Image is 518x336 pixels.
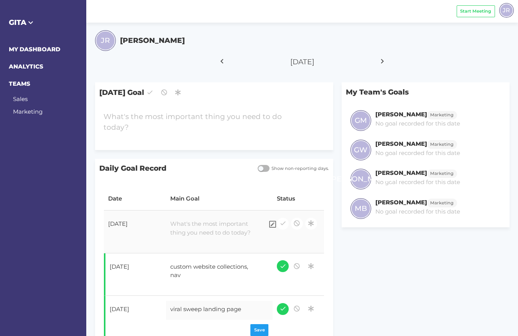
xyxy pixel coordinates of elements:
span: Marketing [430,170,454,177]
div: Date [108,194,162,203]
a: ANALYTICS [9,63,43,70]
button: Start Meeting [457,5,495,17]
div: custom website collections, nav [166,258,264,284]
p: No goal recorded for this date [375,149,460,158]
div: JR [499,3,514,18]
td: [DATE] [104,253,166,296]
span: Show non-reporting days. [270,165,329,172]
span: Daily Goal Record [95,159,253,178]
span: [DATE] [290,57,314,66]
span: JR [101,35,110,46]
p: No goal recorded for this date [375,178,460,187]
p: No goal recorded for this date [375,119,460,128]
span: Marketing [430,112,454,118]
h5: GITA [9,17,78,28]
span: JR [503,6,510,15]
div: viral sweep landing page [166,301,264,320]
span: Marketing [430,200,454,206]
a: Marketing [427,111,457,118]
h6: [PERSON_NAME] [375,140,427,147]
span: Start Meeting [460,8,491,15]
span: Marketing [430,141,454,148]
span: [DATE] Goal [95,82,333,103]
h6: [PERSON_NAME] [375,111,427,118]
a: MY DASHBOARD [9,46,60,53]
a: Marketing [427,199,457,206]
h6: [PERSON_NAME] [375,169,427,176]
button: Save [250,324,268,336]
a: Marketing [427,140,457,147]
div: Status [277,194,320,203]
h6: TEAMS [9,80,78,88]
span: MB [355,203,367,214]
span: GW [354,145,367,155]
span: GM [355,115,367,126]
span: Save [254,327,265,333]
p: No goal recorded for this date [375,207,460,216]
a: Marketing [427,169,457,176]
span: [PERSON_NAME] [329,174,393,184]
div: Main Goal [170,194,268,203]
td: [DATE] [104,210,166,253]
p: My Team's Goals [342,82,509,102]
a: Marketing [13,108,43,115]
h5: [PERSON_NAME] [120,35,185,46]
h6: [PERSON_NAME] [375,199,427,206]
a: Sales [13,95,28,103]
